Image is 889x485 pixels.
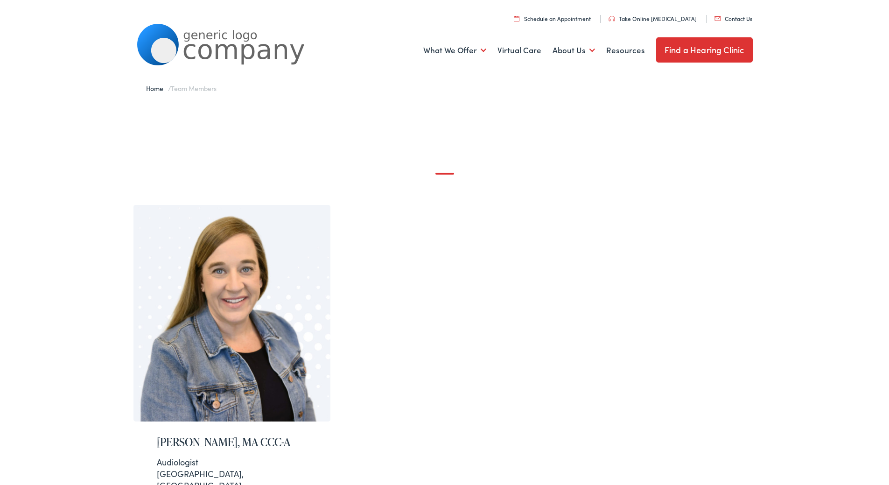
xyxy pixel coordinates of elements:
img: utility icon [714,16,721,21]
div: Audiologist [157,456,307,468]
a: What We Offer [423,33,486,68]
img: utility icon [609,16,615,21]
a: Find a Hearing Clinic [656,37,753,63]
a: Virtual Care [497,33,541,68]
a: About Us [553,33,595,68]
span: / [146,84,217,93]
h2: [PERSON_NAME], MA CCC-A [157,436,307,449]
a: Take Online [MEDICAL_DATA] [609,14,697,22]
a: Resources [606,33,645,68]
a: Contact Us [714,14,752,22]
a: Home [146,84,168,93]
span: Team Members [171,84,216,93]
img: utility icon [514,15,519,21]
a: Schedule an Appointment [514,14,591,22]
